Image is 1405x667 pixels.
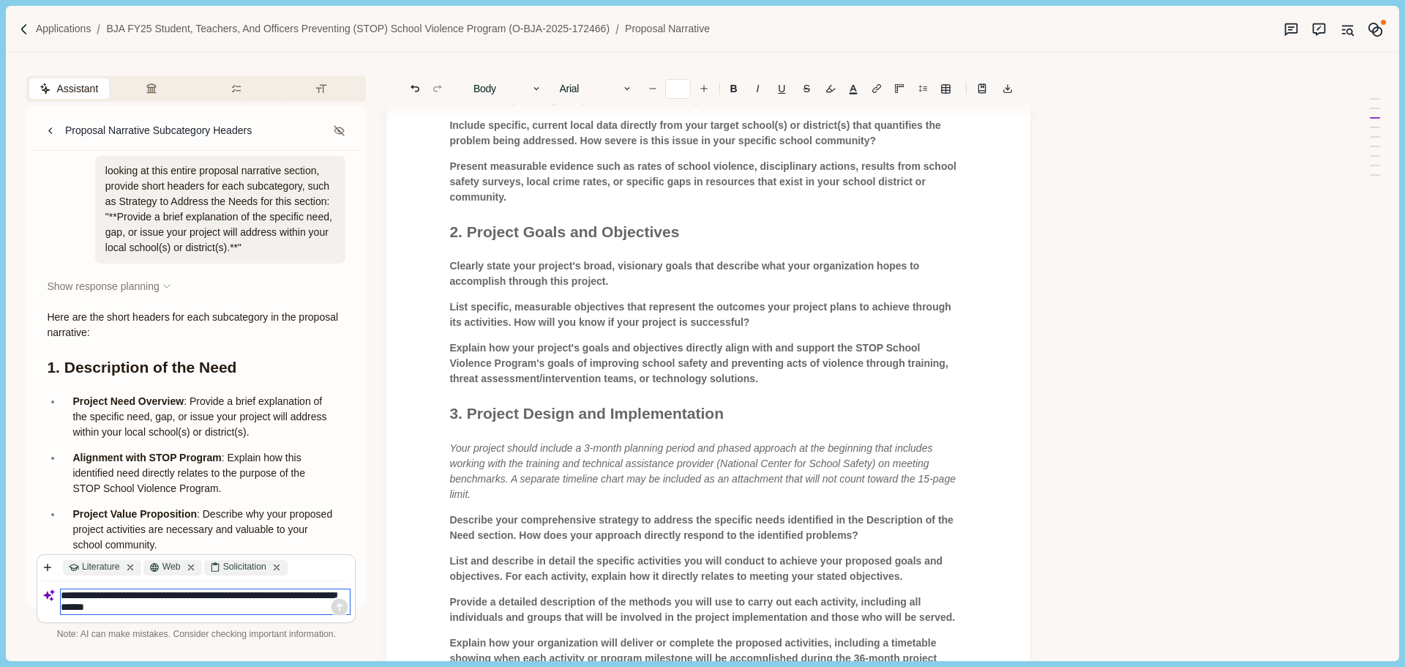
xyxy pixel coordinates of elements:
i: I [757,83,760,94]
button: S [795,78,817,99]
s: S [803,83,810,94]
button: Redo [427,78,448,99]
div: Solicitation [204,560,288,575]
a: BJA FY25 Student, Teachers, and Officers Preventing (STOP) School Violence Program (O-BJA-2025-17... [106,21,610,37]
button: Adjust margins [889,78,910,99]
button: Line height [913,78,933,99]
a: Applications [36,21,91,37]
button: B [722,78,745,99]
a: Proposal Narrative [625,21,710,37]
span: Present measurable evidence such as rates of school violence, disciplinary actions, results from ... [449,160,959,203]
u: U [778,83,785,94]
span: Clearly state your project's broad, visionary goals that describe what your organization hopes to... [449,260,922,287]
div: Note: AI can make mistakes. Consider checking important information. [37,628,356,641]
button: Export to docx [997,78,1018,99]
span: List specific, measurable objectives that represent the outcomes your project plans to achieve th... [449,301,953,328]
p: : Explain how this identified need directly relates to the purpose of the STOP School Violence Pr... [72,450,335,496]
div: Proposal Narrative Subcategory Headers [65,123,252,138]
p: Here are the short headers for each subcategory in the proposal narrative: [47,310,345,340]
button: Arial [552,78,640,99]
img: Forward slash icon [610,23,625,36]
button: Increase font size [694,78,714,99]
button: I [747,78,768,99]
button: Line height [972,78,992,99]
span: Include specific, current local data directly from your target school(s) or district(s) that quan... [449,119,943,146]
span: 3. Project Design and Implementation [449,405,724,422]
span: Provide a detailed description of the methods you will use to carry out each activity, including ... [449,596,955,623]
span: Assistant [56,81,98,97]
button: Undo [405,78,425,99]
span: Explain how your project's goals and objectives directly align with and support the STOP School V... [449,342,951,384]
div: Literature [63,560,140,575]
button: Line height [866,78,887,99]
p: : Provide a brief explanation of the specific need, gap, or issue your project will address withi... [72,394,335,440]
button: Line height [935,78,956,99]
div: looking at this entire proposal narrative section, provide short headers for each subcategory, su... [95,156,346,264]
strong: Alignment with STOP Program [72,452,221,463]
button: U [771,78,793,99]
h1: 1. Description of the Need [47,356,345,379]
span: Your project should include a 3-month planning period and phased approach at the beginning that i... [449,442,958,500]
img: Forward slash icon [91,23,106,36]
button: Body [466,78,550,99]
span: Show response planning [47,279,159,294]
b: B [730,83,738,94]
p: : Describe why your proposed project activities are necessary and valuable to your school community. [72,507,335,553]
img: Forward slash icon [18,23,31,36]
span: 2. Project Goals and Objectives [449,223,679,240]
button: Decrease font size [642,78,663,99]
span: List and describe in detail the specific activities you will conduct to achieve your proposed goa... [449,555,945,582]
span: Describe your comprehensive strategy to address the specific needs identified in the Description ... [449,514,956,541]
div: Web [143,560,201,575]
strong: Project Value Proposition [72,508,197,520]
strong: Project Need Overview [72,395,184,407]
